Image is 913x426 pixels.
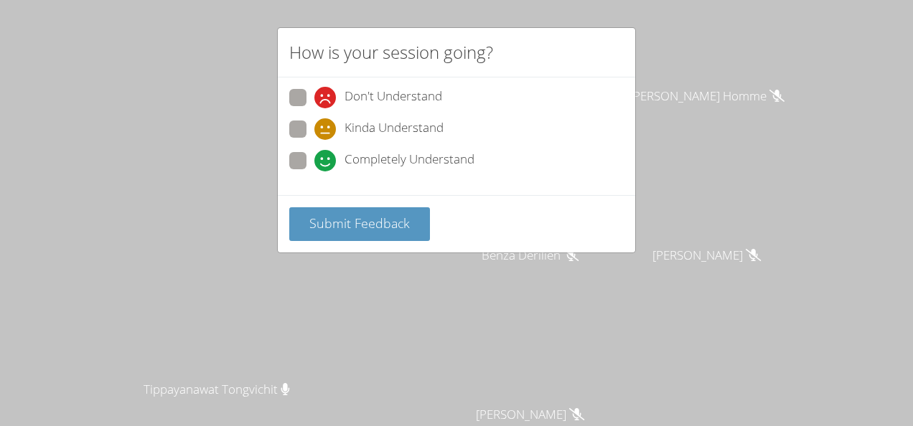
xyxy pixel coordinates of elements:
[345,118,444,140] span: Kinda Understand
[345,150,474,171] span: Completely Understand
[289,207,430,241] button: Submit Feedback
[309,214,410,232] span: Submit Feedback
[345,87,442,108] span: Don't Understand
[289,39,493,65] h2: How is your session going?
